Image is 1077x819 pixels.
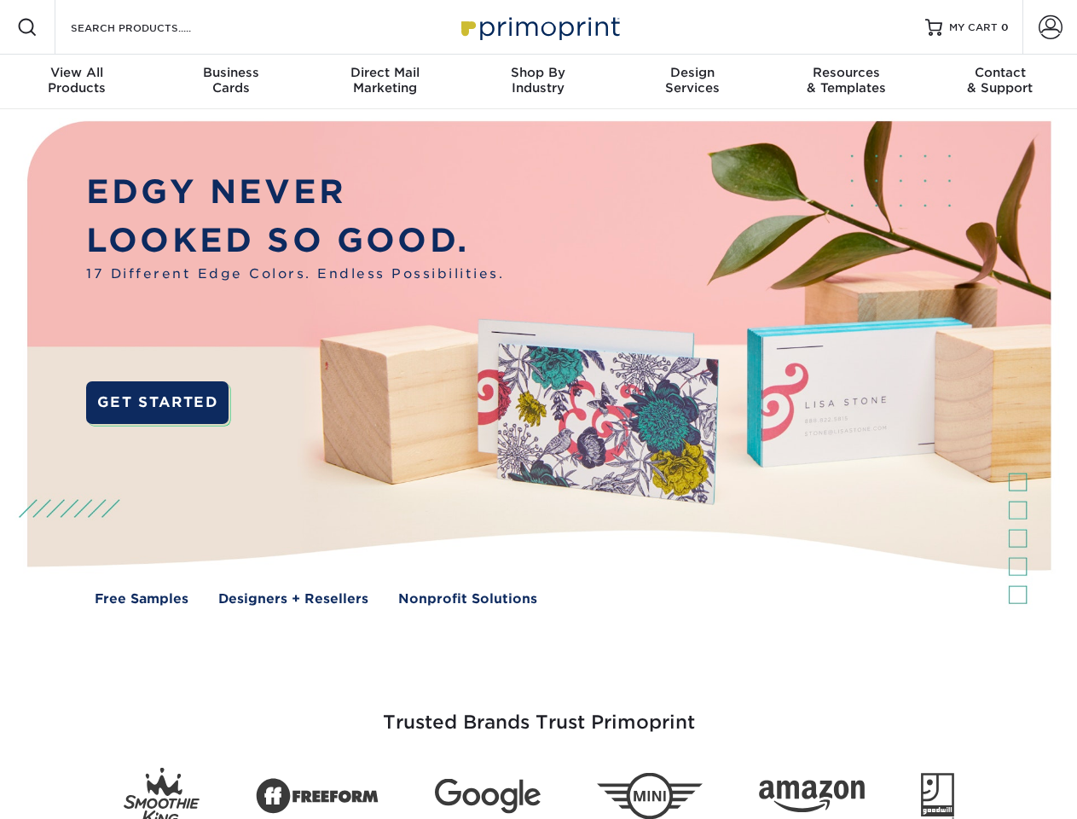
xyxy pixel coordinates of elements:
span: Resources [769,65,923,80]
a: BusinessCards [153,55,307,109]
a: Resources& Templates [769,55,923,109]
p: LOOKED SO GOOD. [86,217,504,265]
img: Amazon [759,781,865,813]
a: Shop ByIndustry [461,55,615,109]
a: Designers + Resellers [218,590,368,609]
div: Industry [461,65,615,96]
a: GET STARTED [86,381,229,424]
a: Nonprofit Solutions [398,590,537,609]
span: 0 [1001,21,1009,33]
div: & Support [924,65,1077,96]
img: Google [435,779,541,814]
img: Goodwill [921,773,954,819]
div: Marketing [308,65,461,96]
a: Contact& Support [924,55,1077,109]
a: DesignServices [616,55,769,109]
span: Direct Mail [308,65,461,80]
div: & Templates [769,65,923,96]
span: Shop By [461,65,615,80]
span: MY CART [949,20,998,35]
div: Cards [153,65,307,96]
span: Design [616,65,769,80]
h3: Trusted Brands Trust Primoprint [40,671,1038,754]
div: Services [616,65,769,96]
a: Free Samples [95,590,188,609]
a: Direct MailMarketing [308,55,461,109]
span: Contact [924,65,1077,80]
span: 17 Different Edge Colors. Endless Possibilities. [86,264,504,284]
input: SEARCH PRODUCTS..... [69,17,235,38]
p: EDGY NEVER [86,168,504,217]
span: Business [153,65,307,80]
img: Primoprint [454,9,624,45]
